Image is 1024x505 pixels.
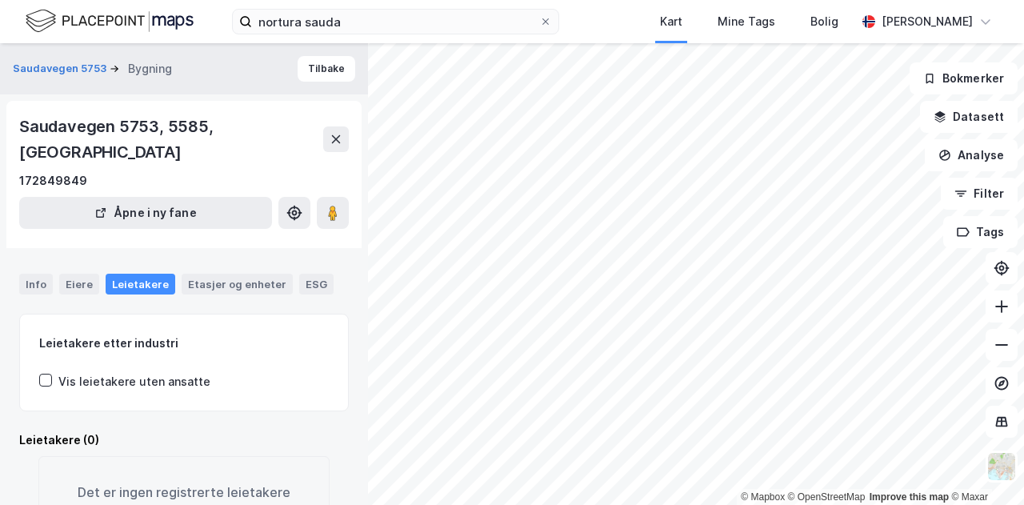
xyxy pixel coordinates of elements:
div: Info [19,274,53,295]
iframe: Chat Widget [944,428,1024,505]
button: Datasett [920,101,1018,133]
div: [PERSON_NAME] [882,12,973,31]
div: Mine Tags [718,12,775,31]
div: Leietakere etter industri [39,334,329,353]
button: Saudavegen 5753 [13,61,110,77]
div: Saudavegen 5753, 5585, [GEOGRAPHIC_DATA] [19,114,323,165]
button: Åpne i ny fane [19,197,272,229]
div: Leietakere (0) [19,431,349,450]
button: Bokmerker [910,62,1018,94]
div: Leietakere [106,274,175,295]
div: Etasjer og enheter [188,277,286,291]
button: Analyse [925,139,1018,171]
a: Mapbox [741,491,785,503]
button: Tilbake [298,56,355,82]
img: logo.f888ab2527a4732fd821a326f86c7f29.svg [26,7,194,35]
div: Kontrollprogram for chat [944,428,1024,505]
button: Filter [941,178,1018,210]
div: 172849849 [19,171,87,190]
input: Søk på adresse, matrikkel, gårdeiere, leietakere eller personer [252,10,539,34]
a: Improve this map [870,491,949,503]
div: Bygning [128,59,172,78]
a: OpenStreetMap [788,491,866,503]
div: Eiere [59,274,99,295]
div: Bolig [810,12,838,31]
div: ESG [299,274,334,295]
div: Vis leietakere uten ansatte [58,372,210,391]
div: Kart [660,12,682,31]
button: Tags [943,216,1018,248]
